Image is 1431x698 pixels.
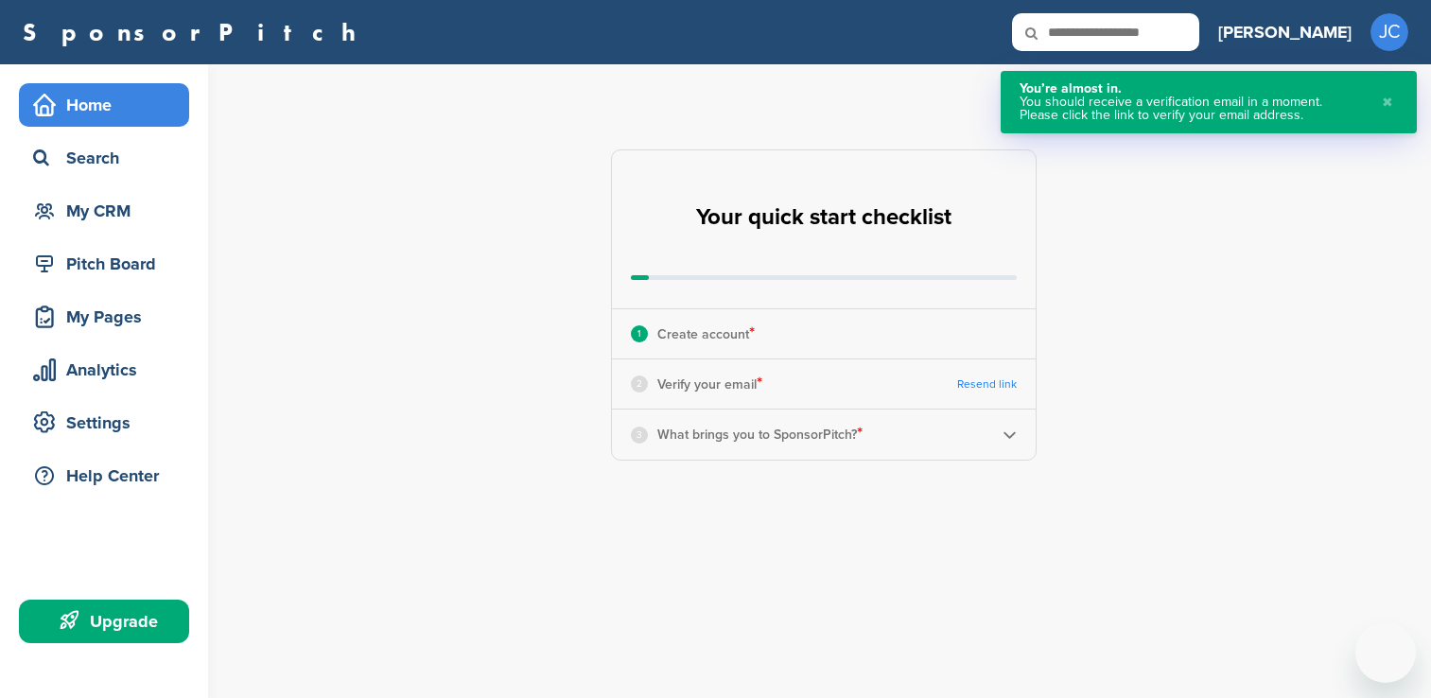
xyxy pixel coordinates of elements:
a: Home [19,83,189,127]
p: Verify your email [657,372,762,396]
div: You’re almost in. [1020,82,1363,96]
p: What brings you to SponsorPitch? [657,422,863,446]
a: Search [19,136,189,180]
div: Home [28,88,189,122]
a: Upgrade [19,600,189,643]
div: You should receive a verification email in a moment. Please click the link to verify your email a... [1020,96,1363,122]
div: Settings [28,406,189,440]
iframe: Button to launch messaging window [1355,622,1416,683]
a: Help Center [19,454,189,497]
a: [PERSON_NAME] [1218,11,1352,53]
button: Close [1377,82,1398,122]
div: 1 [631,325,648,342]
img: Checklist arrow 2 [1003,428,1017,442]
span: JC [1370,13,1408,51]
div: My CRM [28,194,189,228]
a: My Pages [19,295,189,339]
div: Analytics [28,353,189,387]
h2: Your quick start checklist [696,197,951,238]
div: 2 [631,375,648,393]
a: Settings [19,401,189,445]
div: Help Center [28,459,189,493]
a: Resend link [957,377,1017,392]
h3: [PERSON_NAME] [1218,19,1352,45]
a: Pitch Board [19,242,189,286]
a: SponsorPitch [23,20,368,44]
p: Create account [657,322,755,346]
div: My Pages [28,300,189,334]
a: My CRM [19,189,189,233]
div: Upgrade [28,604,189,638]
div: Pitch Board [28,247,189,281]
div: 3 [631,427,648,444]
a: Analytics [19,348,189,392]
div: Search [28,141,189,175]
